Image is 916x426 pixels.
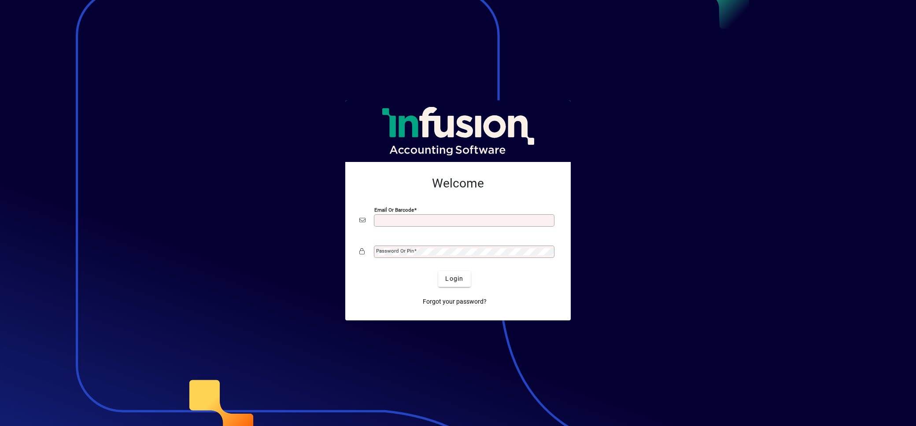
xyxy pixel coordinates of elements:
[376,248,414,254] mat-label: Password or Pin
[374,206,414,213] mat-label: Email or Barcode
[445,274,463,283] span: Login
[419,294,490,310] a: Forgot your password?
[438,271,470,287] button: Login
[423,297,487,306] span: Forgot your password?
[359,176,557,191] h2: Welcome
